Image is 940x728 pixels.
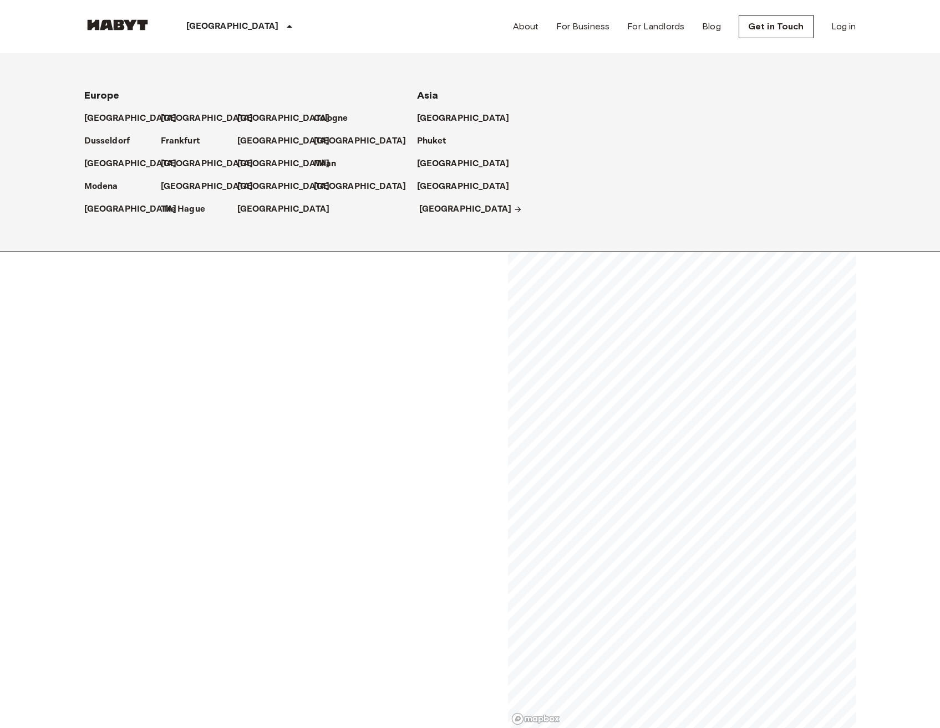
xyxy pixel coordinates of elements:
[237,180,330,193] p: [GEOGRAPHIC_DATA]
[314,135,418,148] a: [GEOGRAPHIC_DATA]
[84,135,141,148] a: Dusseldorf
[161,157,265,171] a: [GEOGRAPHIC_DATA]
[417,112,510,125] p: [GEOGRAPHIC_DATA]
[84,89,120,101] span: Europe
[161,112,253,125] p: [GEOGRAPHIC_DATA]
[513,20,539,33] a: About
[237,112,330,125] p: [GEOGRAPHIC_DATA]
[161,180,253,193] p: [GEOGRAPHIC_DATA]
[417,89,439,101] span: Asia
[314,180,418,193] a: [GEOGRAPHIC_DATA]
[161,203,205,216] p: The Hague
[314,112,359,125] a: Cologne
[314,157,348,171] a: Milan
[314,157,337,171] p: Milan
[417,157,510,171] p: [GEOGRAPHIC_DATA]
[161,157,253,171] p: [GEOGRAPHIC_DATA]
[314,135,407,148] p: [GEOGRAPHIC_DATA]
[237,203,330,216] p: [GEOGRAPHIC_DATA]
[417,180,521,193] a: [GEOGRAPHIC_DATA]
[627,20,684,33] a: For Landlords
[314,112,348,125] p: Cologne
[237,112,341,125] a: [GEOGRAPHIC_DATA]
[161,203,216,216] a: The Hague
[84,180,129,193] a: Modena
[511,712,560,725] a: Mapbox logo
[417,135,458,148] a: Phuket
[84,157,188,171] a: [GEOGRAPHIC_DATA]
[556,20,609,33] a: For Business
[419,203,523,216] a: [GEOGRAPHIC_DATA]
[84,203,177,216] p: [GEOGRAPHIC_DATA]
[84,135,130,148] p: Dusseldorf
[417,180,510,193] p: [GEOGRAPHIC_DATA]
[84,112,188,125] a: [GEOGRAPHIC_DATA]
[417,112,521,125] a: [GEOGRAPHIC_DATA]
[84,157,177,171] p: [GEOGRAPHIC_DATA]
[419,203,512,216] p: [GEOGRAPHIC_DATA]
[702,20,721,33] a: Blog
[237,203,341,216] a: [GEOGRAPHIC_DATA]
[314,180,407,193] p: [GEOGRAPHIC_DATA]
[84,203,188,216] a: [GEOGRAPHIC_DATA]
[84,19,151,30] img: Habyt
[831,20,856,33] a: Log in
[417,157,521,171] a: [GEOGRAPHIC_DATA]
[237,135,341,148] a: [GEOGRAPHIC_DATA]
[161,135,211,148] a: Frankfurt
[186,20,279,33] p: [GEOGRAPHIC_DATA]
[417,135,446,148] p: Phuket
[84,112,177,125] p: [GEOGRAPHIC_DATA]
[161,180,265,193] a: [GEOGRAPHIC_DATA]
[237,157,341,171] a: [GEOGRAPHIC_DATA]
[237,157,330,171] p: [GEOGRAPHIC_DATA]
[84,180,118,193] p: Modena
[237,180,341,193] a: [GEOGRAPHIC_DATA]
[237,135,330,148] p: [GEOGRAPHIC_DATA]
[739,15,814,38] a: Get in Touch
[161,112,265,125] a: [GEOGRAPHIC_DATA]
[161,135,200,148] p: Frankfurt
